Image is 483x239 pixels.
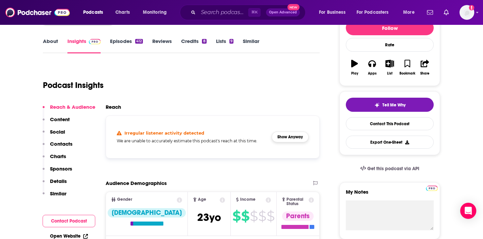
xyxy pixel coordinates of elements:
button: open menu [314,7,354,18]
span: For Business [319,8,345,17]
input: Search podcasts, credits, & more... [198,7,248,18]
div: Rate [346,38,434,52]
button: Follow [346,20,434,35]
div: List [387,71,392,76]
a: Charts [111,7,134,18]
button: open menu [352,7,398,18]
span: Age [198,197,206,202]
button: Reach & Audience [43,104,95,116]
div: Search podcasts, credits, & more... [186,5,312,20]
a: Pro website [426,185,438,191]
span: Monitoring [143,8,167,17]
span: Parental Status [286,197,307,206]
button: List [381,55,398,80]
p: Similar [50,190,66,197]
button: Contacts [43,141,72,153]
span: More [403,8,415,17]
span: 23 yo [197,211,221,224]
svg: Add a profile image [469,5,474,10]
a: Get this podcast via API [355,160,425,177]
a: Contact This Podcast [346,117,434,130]
button: Apps [363,55,381,80]
p: Sponsors [50,165,72,172]
div: Bookmark [399,71,415,76]
a: Show notifications dropdown [441,7,451,18]
button: open menu [78,7,112,18]
span: For Podcasters [357,8,389,17]
a: Reviews [152,38,172,53]
div: Share [420,71,429,76]
h5: We are unable to accurately estimate this podcast's reach at this time. [117,138,266,143]
div: 8 [202,39,206,44]
button: Similar [43,190,66,203]
p: Social [50,129,65,135]
a: Credits8 [181,38,206,53]
span: $ [258,211,266,222]
div: 412 [135,39,143,44]
a: Show notifications dropdown [424,7,436,18]
button: Details [43,178,67,190]
h4: Irregular listener activity detected [124,130,204,136]
button: Show Anyway [272,132,309,142]
span: Logged in as nicole.koremenos [460,5,474,20]
p: Reach & Audience [50,104,95,110]
img: tell me why sparkle [374,102,380,108]
a: InsightsPodchaser Pro [67,38,101,53]
button: Show profile menu [460,5,474,20]
button: Contact Podcast [43,215,95,227]
button: open menu [398,7,423,18]
button: tell me why sparkleTell Me Why [346,98,434,112]
span: Gender [117,197,132,202]
button: Export One-Sheet [346,136,434,149]
button: Sponsors [43,165,72,178]
span: Open Advanced [269,11,297,14]
button: open menu [138,7,175,18]
div: Play [351,71,358,76]
div: [DEMOGRAPHIC_DATA] [108,208,186,218]
span: ⌘ K [248,8,261,17]
img: User Profile [460,5,474,20]
p: Contacts [50,141,72,147]
img: Podchaser Pro [426,186,438,191]
button: Play [346,55,363,80]
span: New [287,4,300,10]
span: Income [240,197,256,202]
h2: Reach [106,104,121,110]
span: $ [267,211,274,222]
button: Social [43,129,65,141]
p: Details [50,178,67,184]
span: Charts [115,8,130,17]
a: Lists9 [216,38,233,53]
a: Open Website [50,233,88,239]
p: Charts [50,153,66,159]
a: About [43,38,58,53]
span: Tell Me Why [382,102,406,108]
button: Charts [43,153,66,165]
button: Bookmark [398,55,416,80]
button: Content [43,116,70,129]
div: 9 [229,39,233,44]
div: Parents [282,211,314,221]
span: $ [250,211,258,222]
span: Podcasts [83,8,103,17]
button: Share [416,55,434,80]
a: Episodes412 [110,38,143,53]
p: Content [50,116,70,123]
div: Open Intercom Messenger [460,203,476,219]
label: My Notes [346,189,434,200]
span: $ [241,211,249,222]
div: Apps [368,71,377,76]
a: Similar [243,38,259,53]
h1: Podcast Insights [43,80,104,90]
button: Open AdvancedNew [266,8,300,16]
img: Podchaser Pro [89,39,101,44]
span: $ [232,211,240,222]
img: Podchaser - Follow, Share and Rate Podcasts [5,6,70,19]
h2: Audience Demographics [106,180,167,186]
span: Get this podcast via API [367,166,419,172]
